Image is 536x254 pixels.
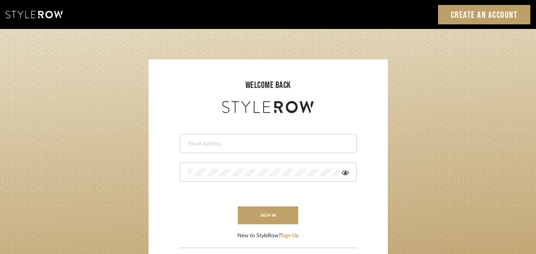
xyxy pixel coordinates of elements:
[281,232,299,240] button: Sign Up
[438,5,531,24] a: Create an Account
[156,78,380,92] div: welcome back
[238,206,299,224] button: sign in
[188,140,347,148] input: Email Address
[237,232,299,240] div: New to StyleRow?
